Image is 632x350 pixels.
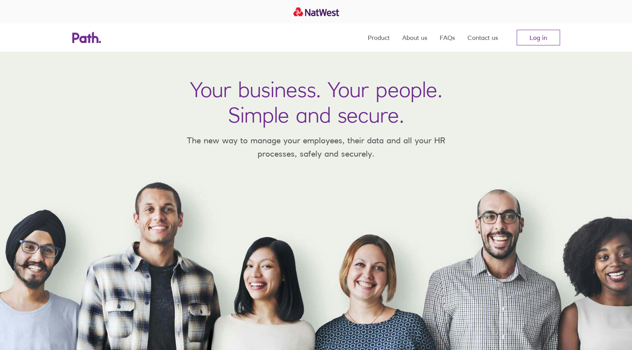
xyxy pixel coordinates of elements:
p: The new way to manage your employees, their data and all your HR processes, safely and securely. [175,134,457,160]
a: FAQs [440,23,455,52]
a: Contact us [467,23,498,52]
a: Product [368,23,390,52]
h1: Your business. Your people. Simple and secure. [190,77,442,128]
a: Log in [517,30,560,45]
a: About us [402,23,427,52]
